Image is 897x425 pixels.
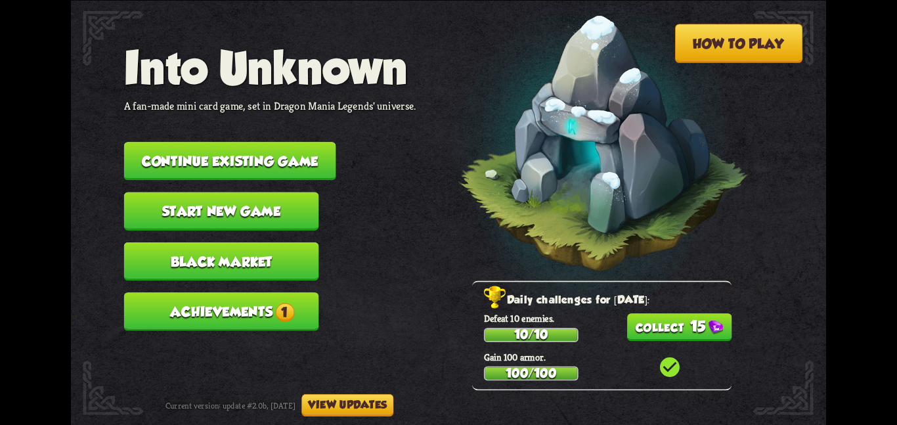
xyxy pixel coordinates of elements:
[124,242,319,280] button: Black Market
[485,367,577,379] div: 100/100
[484,290,732,309] h2: Daily challenges for [DATE]:
[124,41,416,93] h1: Into Unknown
[124,192,319,230] button: Start new game
[627,313,732,341] button: 15
[675,24,803,62] button: How to play
[658,355,682,379] i: check_circle
[484,312,732,324] p: Defeat 10 enemies.
[484,351,732,363] p: Gain 100 armor.
[124,99,416,112] p: A fan-made mini card game, set in Dragon Mania Legends' universe.
[275,303,294,322] span: 1
[301,393,393,416] button: View updates
[124,292,319,330] button: Achievements1
[485,329,577,341] div: 10/10
[124,142,336,180] button: Continue existing game
[484,286,507,309] img: Golden_Trophy_Icon.png
[165,393,394,416] div: Current version: update #2.0b, [DATE]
